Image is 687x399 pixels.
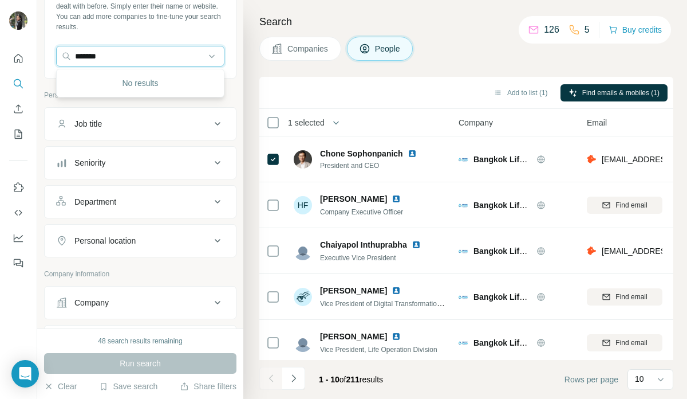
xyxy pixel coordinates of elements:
[587,197,662,214] button: Find email
[9,124,27,144] button: My lists
[99,381,157,392] button: Save search
[473,292,567,302] span: Bangkok Life Assurance
[98,336,182,346] div: 48 search results remaining
[609,22,662,38] button: Buy credits
[294,196,312,214] div: HF
[459,155,468,164] img: Logo of Bangkok Life Assurance
[339,375,346,384] span: of
[459,201,468,210] img: Logo of Bangkok Life Assurance
[9,228,27,248] button: Dashboard
[9,11,27,30] img: Avatar
[320,148,403,159] span: Chone Sophonpanich
[294,242,312,260] img: Avatar
[59,72,222,95] div: No results
[294,334,312,352] img: Avatar
[282,367,305,390] button: Navigate to next page
[320,299,465,308] span: Vice President of Digital Transformation & PMO
[564,374,618,385] span: Rows per page
[74,118,102,130] div: Job title
[9,177,27,198] button: Use Surfe on LinkedIn
[44,269,236,279] p: Company information
[45,328,236,355] button: Industry
[473,155,567,164] span: Bangkok Life Assurance
[544,23,559,37] p: 126
[459,117,493,128] span: Company
[9,253,27,273] button: Feedback
[408,149,417,158] img: LinkedIn logo
[45,227,236,255] button: Personal location
[44,90,236,100] p: Personal information
[615,200,647,210] span: Find email
[585,23,590,37] p: 5
[45,110,236,138] button: Job title
[615,292,647,302] span: Find email
[587,154,596,165] img: provider hunter logo
[74,157,105,169] div: Seniority
[473,201,567,210] span: Bangkok Life Assurance
[582,88,660,98] span: Find emails & mobiles (1)
[180,381,236,392] button: Share filters
[259,14,673,30] h4: Search
[459,338,468,347] img: Logo of Bangkok Life Assurance
[320,331,387,342] span: [PERSON_NAME]
[288,117,325,128] span: 1 selected
[587,334,662,351] button: Find email
[459,247,468,256] img: Logo of Bangkok Life Assurance
[9,202,27,223] button: Use Surfe API
[320,285,387,296] span: [PERSON_NAME]
[320,240,407,249] span: Chaiyapol Inthuprabha
[587,117,607,128] span: Email
[287,43,329,54] span: Companies
[74,196,116,208] div: Department
[392,332,401,341] img: LinkedIn logo
[45,289,236,316] button: Company
[9,48,27,69] button: Quick start
[635,373,644,385] p: 10
[615,338,647,348] span: Find email
[587,288,662,306] button: Find email
[473,247,567,256] span: Bangkok Life Assurance
[320,346,437,354] span: Vice President, Life Operation Division
[320,161,431,171] span: President and CEO
[459,292,468,302] img: Logo of Bangkok Life Assurance
[392,194,401,204] img: LinkedIn logo
[319,375,339,384] span: 1 - 10
[346,375,360,384] span: 211
[44,381,77,392] button: Clear
[294,288,312,306] img: Avatar
[320,208,403,216] span: Company Executive Officer
[375,43,401,54] span: People
[320,193,387,205] span: [PERSON_NAME]
[74,235,136,247] div: Personal location
[45,149,236,177] button: Seniority
[485,84,556,101] button: Add to list (1)
[412,240,421,249] img: LinkedIn logo
[294,150,312,169] img: Avatar
[587,245,596,257] img: provider hunter logo
[320,254,396,262] span: Executive Vice President
[473,338,567,347] span: Bangkok Life Assurance
[319,375,383,384] span: results
[11,360,39,388] div: Open Intercom Messenger
[9,99,27,119] button: Enrich CSV
[9,73,27,94] button: Search
[45,188,236,216] button: Department
[560,84,668,101] button: Find emails & mobiles (1)
[392,286,401,295] img: LinkedIn logo
[74,297,109,308] div: Company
